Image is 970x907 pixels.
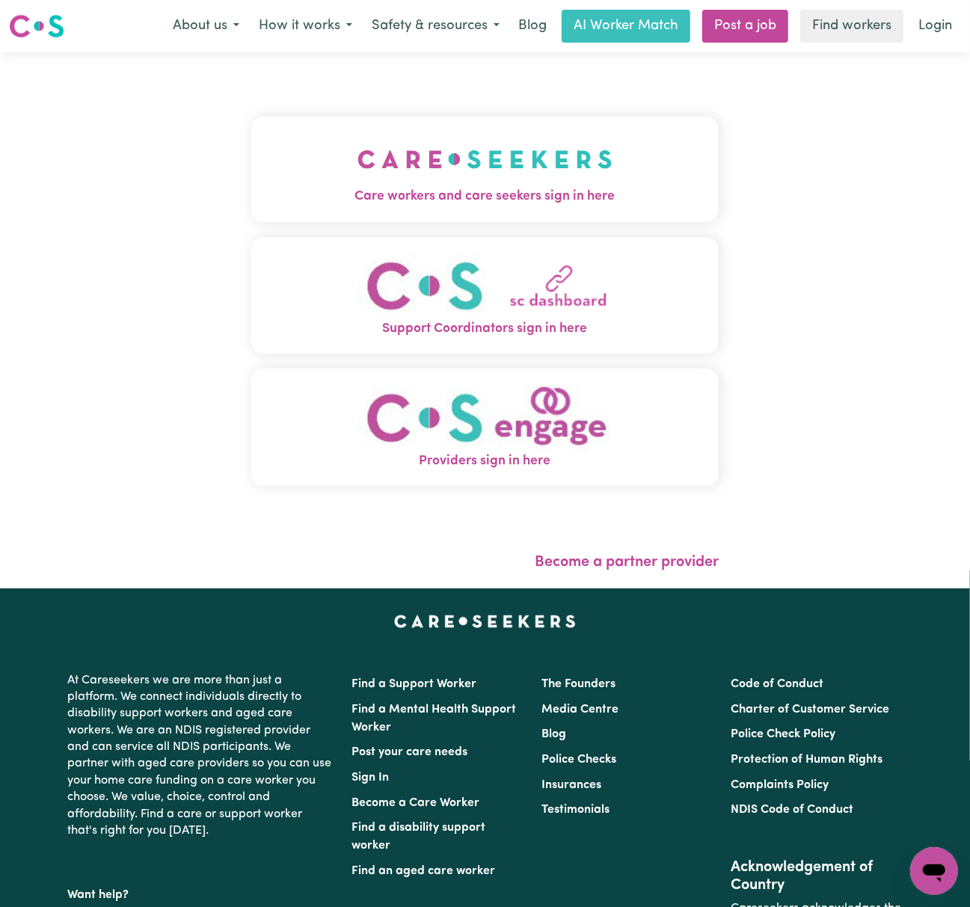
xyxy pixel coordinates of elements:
[731,779,829,791] a: Complaints Policy
[68,666,334,846] p: At Careseekers we are more than just a platform. We connect individuals directly to disability su...
[251,117,719,221] button: Care workers and care seekers sign in here
[541,678,616,690] a: The Founders
[352,678,477,690] a: Find a Support Worker
[541,779,601,791] a: Insurances
[731,858,902,894] h2: Acknowledgement of Country
[251,319,719,339] span: Support Coordinators sign in here
[251,369,719,486] button: Providers sign in here
[541,728,566,740] a: Blog
[251,452,719,471] span: Providers sign in here
[394,615,576,627] a: Careseekers home page
[535,555,719,570] a: Become a partner provider
[562,10,690,43] a: AI Worker Match
[541,754,616,766] a: Police Checks
[251,237,719,354] button: Support Coordinators sign in here
[800,10,903,43] a: Find workers
[249,10,362,42] button: How it works
[352,704,517,734] a: Find a Mental Health Support Worker
[251,187,719,206] span: Care workers and care seekers sign in here
[541,704,618,716] a: Media Centre
[352,865,496,877] a: Find an aged care worker
[352,822,486,852] a: Find a disability support worker
[352,797,480,809] a: Become a Care Worker
[68,881,334,903] p: Want help?
[541,804,610,816] a: Testimonials
[731,754,882,766] a: Protection of Human Rights
[352,772,390,784] a: Sign In
[362,10,509,42] button: Safety & resources
[909,10,961,43] a: Login
[9,13,64,40] img: Careseekers logo
[352,746,468,758] a: Post your care needs
[731,728,835,740] a: Police Check Policy
[731,678,823,690] a: Code of Conduct
[731,704,889,716] a: Charter of Customer Service
[731,804,853,816] a: NDIS Code of Conduct
[702,10,788,43] a: Post a job
[910,847,958,895] iframe: Button to launch messaging window
[509,10,556,43] a: Blog
[9,9,64,43] a: Careseekers logo
[163,10,249,42] button: About us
